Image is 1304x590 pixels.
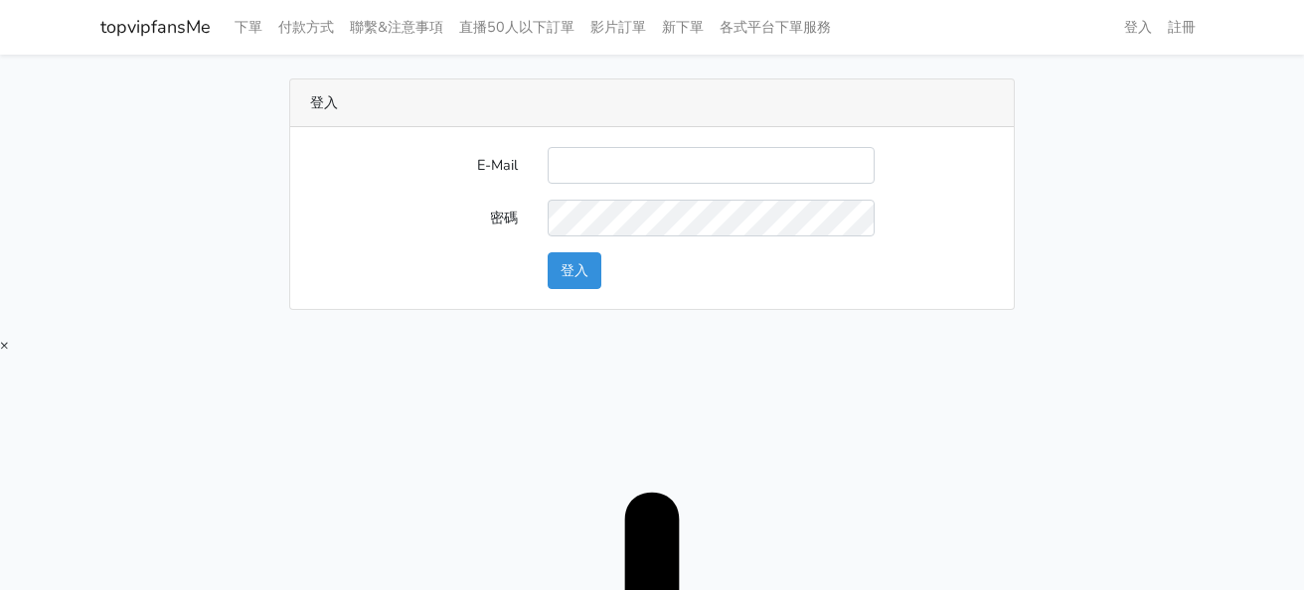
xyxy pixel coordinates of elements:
a: 下單 [227,8,270,47]
button: 登入 [548,252,601,289]
a: 新下單 [654,8,712,47]
a: 聯繫&注意事項 [342,8,451,47]
a: 登入 [1116,8,1160,47]
a: 影片訂單 [582,8,654,47]
div: 登入 [290,79,1014,127]
a: topvipfansMe [100,8,211,47]
a: 註冊 [1160,8,1204,47]
label: 密碼 [295,200,533,236]
a: 直播50人以下訂單 [451,8,582,47]
a: 付款方式 [270,8,342,47]
a: 各式平台下單服務 [712,8,839,47]
label: E-Mail [295,147,533,184]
